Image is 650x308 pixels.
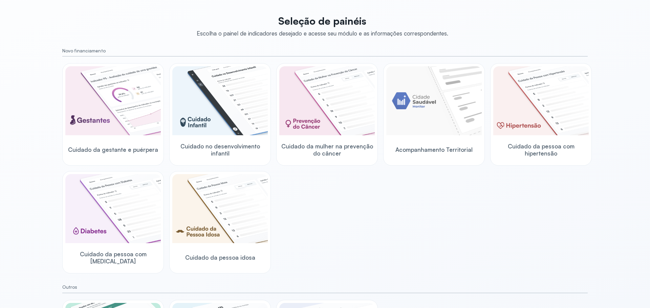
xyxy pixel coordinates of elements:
img: pregnants.png [65,66,161,135]
div: Escolha o painel de indicadores desejado e acesse seu módulo e as informações correspondentes. [197,30,448,37]
img: child-development.png [172,66,268,135]
img: diabetics.png [65,174,161,243]
small: Outros [62,284,588,290]
p: Seleção de painéis [197,15,448,27]
img: placeholder-module-ilustration.png [386,66,482,135]
span: Cuidado no desenvolvimento infantil [172,143,268,157]
span: Cuidado da pessoa com hipertensão [493,143,589,157]
img: woman-cancer-prevention-care.png [279,66,375,135]
img: hypertension.png [493,66,589,135]
span: Cuidado da pessoa com [MEDICAL_DATA] [65,251,161,265]
span: Acompanhamento Territorial [395,146,473,153]
span: Cuidado da gestante e puérpera [68,146,158,153]
span: Cuidado da pessoa idosa [185,254,255,261]
img: elderly.png [172,174,268,243]
small: Novo financiamento [62,48,588,54]
span: Cuidado da mulher na prevenção do câncer [279,143,375,157]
